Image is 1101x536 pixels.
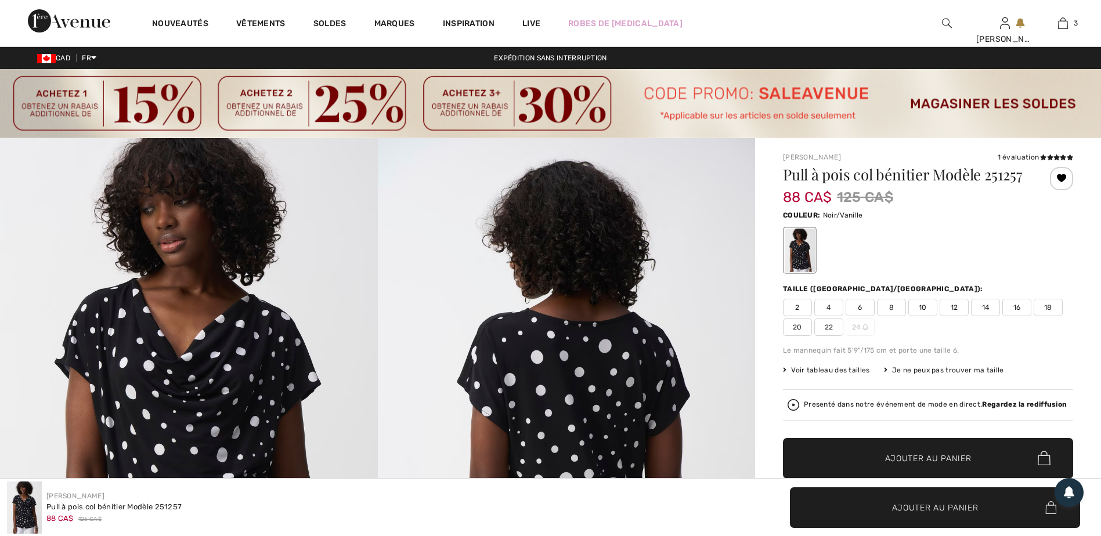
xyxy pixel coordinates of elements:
a: Nouveautés [152,19,208,31]
img: recherche [942,16,952,30]
span: Inspiration [443,19,494,31]
a: Soldes [313,19,346,31]
img: Canadian Dollar [37,54,56,63]
span: Voir tableau des tailles [783,365,870,375]
img: Regardez la rediffusion [788,399,799,411]
button: Ajouter au panier [790,487,1080,528]
img: Mes infos [1000,16,1010,30]
div: Pull à pois col bénitier Modèle 251257 [46,501,182,513]
span: Couleur: [783,211,820,219]
span: 6 [846,299,875,316]
span: 2 [783,299,812,316]
span: 16 [1002,299,1031,316]
div: 1 évaluation [998,152,1073,162]
iframe: Ouvre un widget dans lequel vous pouvez trouver plus d’informations [1027,449,1089,478]
img: 1ère Avenue [28,9,110,32]
a: [PERSON_NAME] [46,492,104,500]
span: Ajouter au panier [885,452,972,464]
span: CAD [37,54,75,62]
span: 18 [1034,299,1063,316]
span: 24 [846,318,875,336]
strong: Regardez la rediffusion [982,400,1067,408]
div: [PERSON_NAME] [976,33,1033,45]
div: Presenté dans notre événement de mode en direct. [804,401,1067,408]
span: 88 CA$ [783,178,832,205]
span: Ajouter au panier [892,501,979,513]
span: 8 [877,299,906,316]
a: Robes de [MEDICAL_DATA] [568,17,683,30]
a: [PERSON_NAME] [783,153,841,161]
div: Taille ([GEOGRAPHIC_DATA]/[GEOGRAPHIC_DATA]): [783,284,986,294]
button: Ajouter au panier [783,438,1073,479]
span: Noir/Vanille [823,211,863,219]
div: Je ne peux pas trouver ma taille [884,365,1004,375]
a: 3 [1034,16,1091,30]
span: 4 [814,299,843,316]
span: 3 [1074,18,1078,28]
div: Le mannequin fait 5'9"/175 cm et porte une taille 6. [783,345,1073,356]
img: Pull &agrave; Pois Col B&eacute;nitier mod&egrave;le 251257 [7,481,42,534]
span: 125 CA$ [837,187,893,208]
div: Noir/Vanille [785,229,815,272]
span: 125 CA$ [78,515,102,524]
img: Mon panier [1058,16,1068,30]
a: Marques [374,19,415,31]
span: 88 CA$ [46,514,74,523]
a: Se connecter [1000,17,1010,28]
span: 22 [814,318,843,336]
h1: Pull à pois col bénitier Modèle 251257 [783,167,1025,182]
span: 14 [971,299,1000,316]
img: Bag.svg [1045,501,1056,514]
img: ring-m.svg [862,324,868,330]
a: Live [522,17,540,30]
span: 10 [908,299,937,316]
span: FR [82,54,96,62]
a: Vêtements [236,19,286,31]
span: 20 [783,318,812,336]
span: 12 [940,299,969,316]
